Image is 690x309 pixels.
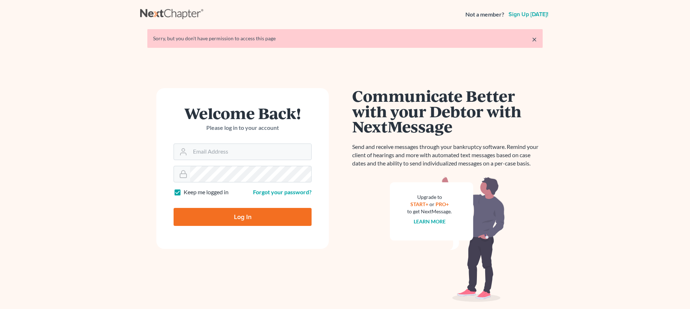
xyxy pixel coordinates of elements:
[390,176,505,302] img: nextmessage_bg-59042aed3d76b12b5cd301f8e5b87938c9018125f34e5fa2b7a6b67550977c72.svg
[184,188,229,196] label: Keep me logged in
[153,35,537,42] div: Sorry, but you don't have permission to access this page
[410,201,428,207] a: START+
[465,10,504,19] strong: Not a member?
[407,208,452,215] div: to get NextMessage.
[352,143,543,168] p: Send and receive messages through your bankruptcy software. Remind your client of hearings and mo...
[414,218,446,224] a: Learn more
[532,35,537,44] a: ×
[174,124,312,132] p: Please log in to your account
[507,12,550,17] a: Sign up [DATE]!
[407,194,452,201] div: Upgrade to
[436,201,449,207] a: PRO+
[190,144,311,160] input: Email Address
[352,88,543,134] h1: Communicate Better with your Debtor with NextMessage
[253,188,312,195] a: Forgot your password?
[429,201,434,207] span: or
[174,105,312,121] h1: Welcome Back!
[174,208,312,226] input: Log In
